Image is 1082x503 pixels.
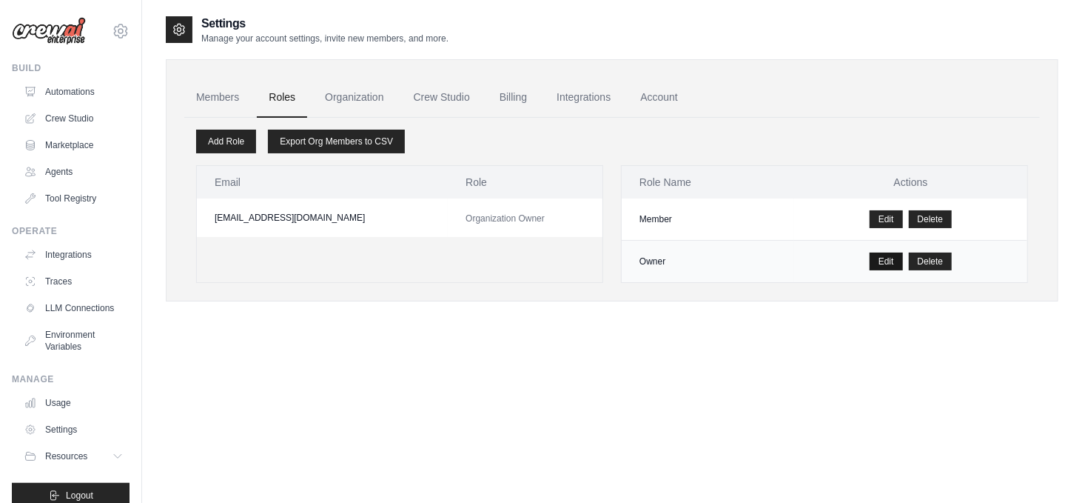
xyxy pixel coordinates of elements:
[18,418,130,442] a: Settings
[18,270,130,293] a: Traces
[18,391,130,415] a: Usage
[313,78,395,118] a: Organization
[18,243,130,267] a: Integrations
[909,253,952,270] button: Delete
[18,323,130,359] a: Environment Variables
[66,490,93,502] span: Logout
[12,373,130,385] div: Manage
[18,187,130,210] a: Tool Registry
[909,210,952,228] button: Delete
[268,130,405,153] a: Export Org Members to CSV
[622,199,794,241] td: Member
[257,78,307,118] a: Roles
[18,133,130,157] a: Marketplace
[12,17,86,45] img: Logo
[870,210,903,228] a: Edit
[201,15,448,33] h2: Settings
[18,160,130,184] a: Agents
[488,78,539,118] a: Billing
[201,33,448,44] p: Manage your account settings, invite new members, and more.
[197,166,448,199] th: Email
[466,213,545,224] span: Organization Owner
[12,62,130,74] div: Build
[18,444,130,468] button: Resources
[18,80,130,104] a: Automations
[184,78,251,118] a: Members
[622,166,794,199] th: Role Name
[196,130,256,153] a: Add Role
[402,78,482,118] a: Crew Studio
[18,296,130,320] a: LLM Connections
[545,78,622,118] a: Integrations
[794,166,1027,199] th: Actions
[622,241,794,283] td: Owner
[628,78,690,118] a: Account
[870,253,903,270] a: Edit
[18,107,130,130] a: Crew Studio
[197,199,448,237] td: [EMAIL_ADDRESS][DOMAIN_NAME]
[12,225,130,237] div: Operate
[45,450,87,462] span: Resources
[448,166,602,199] th: Role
